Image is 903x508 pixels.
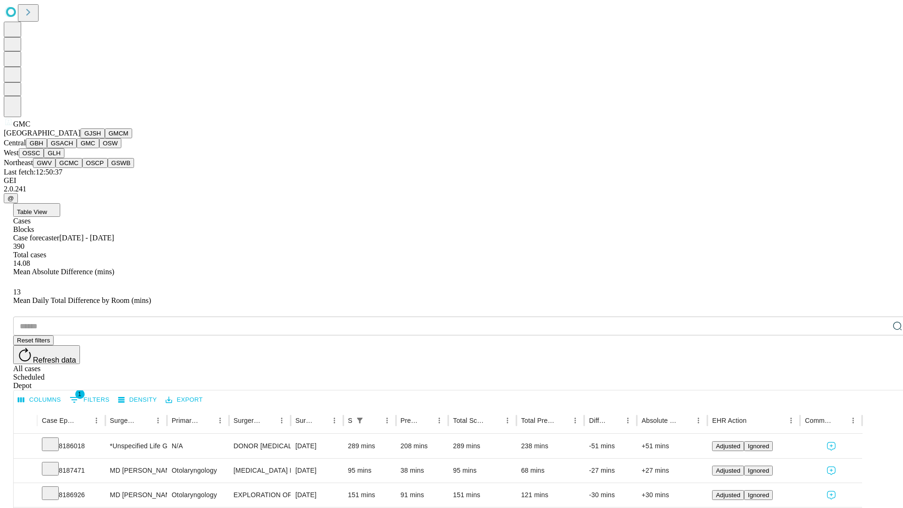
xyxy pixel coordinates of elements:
button: Sort [679,414,692,427]
div: 208 mins [401,434,444,458]
span: Refresh data [33,356,76,364]
div: 8186018 [42,434,101,458]
button: GMCM [105,128,132,138]
button: Sort [833,414,847,427]
div: Surgery Name [234,417,261,424]
button: Sort [488,414,501,427]
span: Last fetch: 12:50:37 [4,168,63,176]
span: Adjusted [716,443,740,450]
span: 14.08 [13,259,30,267]
span: 13 [13,288,21,296]
div: Absolute Difference [642,417,678,424]
button: OSSC [19,148,44,158]
button: GCMC [55,158,82,168]
button: Menu [90,414,103,427]
div: EXPLORATION OF PENETRATING WOUND NECK [234,483,286,507]
div: MD [PERSON_NAME] [PERSON_NAME] [110,483,162,507]
div: EHR Action [712,417,746,424]
button: Menu [692,414,705,427]
div: [DATE] [295,434,339,458]
div: +51 mins [642,434,703,458]
div: -30 mins [589,483,632,507]
div: N/A [172,434,224,458]
span: @ [8,195,14,202]
button: Expand [18,487,32,504]
div: 151 mins [453,483,512,507]
div: [MEDICAL_DATA] DIRECT WITH [MEDICAL_DATA] REMOVAL [234,459,286,483]
span: Table View [17,208,47,215]
button: Sort [138,414,151,427]
button: Show filters [353,414,366,427]
div: GEI [4,176,899,185]
button: Sort [747,414,760,427]
button: Expand [18,438,32,455]
div: Difference [589,417,607,424]
button: GBH [26,138,47,148]
div: +27 mins [642,459,703,483]
div: Case Epic Id [42,417,76,424]
button: Sort [262,414,275,427]
div: 95 mins [453,459,512,483]
button: Menu [569,414,582,427]
div: Comments [805,417,832,424]
button: Menu [621,414,634,427]
button: Menu [784,414,798,427]
span: Ignored [748,467,769,474]
div: DONOR [MEDICAL_DATA] CADAVER [234,434,286,458]
button: Table View [13,203,60,217]
span: Central [4,139,26,147]
div: -51 mins [589,434,632,458]
span: Reset filters [17,337,50,344]
button: Reset filters [13,335,54,345]
div: 68 mins [521,459,580,483]
span: GMC [13,120,30,128]
span: Adjusted [716,492,740,499]
div: Surgery Date [295,417,314,424]
button: GLH [44,148,64,158]
button: Show filters [67,392,112,407]
span: Ignored [748,443,769,450]
button: Sort [77,414,90,427]
button: Adjusted [712,490,744,500]
div: 1 active filter [353,414,366,427]
button: Density [116,393,159,407]
div: Total Scheduled Duration [453,417,487,424]
button: Menu [433,414,446,427]
div: Surgeon Name [110,417,137,424]
button: GWV [33,158,55,168]
div: Total Predicted Duration [521,417,555,424]
span: West [4,149,19,157]
span: Total cases [13,251,46,259]
button: Menu [501,414,514,427]
button: Sort [367,414,380,427]
button: Sort [315,414,328,427]
button: Ignored [744,441,773,451]
span: Mean Absolute Difference (mins) [13,268,114,276]
div: [DATE] [295,483,339,507]
span: 1 [75,389,85,399]
div: -27 mins [589,459,632,483]
div: Otolaryngology [172,483,224,507]
button: OSCP [82,158,108,168]
div: +30 mins [642,483,703,507]
button: GSACH [47,138,77,148]
button: GMC [77,138,99,148]
div: Predicted In Room Duration [401,417,419,424]
div: [DATE] [295,459,339,483]
div: 289 mins [453,434,512,458]
button: Adjusted [712,466,744,476]
div: 238 mins [521,434,580,458]
button: Sort [555,414,569,427]
button: Adjusted [712,441,744,451]
button: GJSH [80,128,105,138]
span: [GEOGRAPHIC_DATA] [4,129,80,137]
span: 390 [13,242,24,250]
span: Adjusted [716,467,740,474]
span: Ignored [748,492,769,499]
button: OSW [99,138,122,148]
div: Otolaryngology [172,459,224,483]
span: Northeast [4,159,33,167]
button: Sort [608,414,621,427]
button: Sort [420,414,433,427]
div: 95 mins [348,459,391,483]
